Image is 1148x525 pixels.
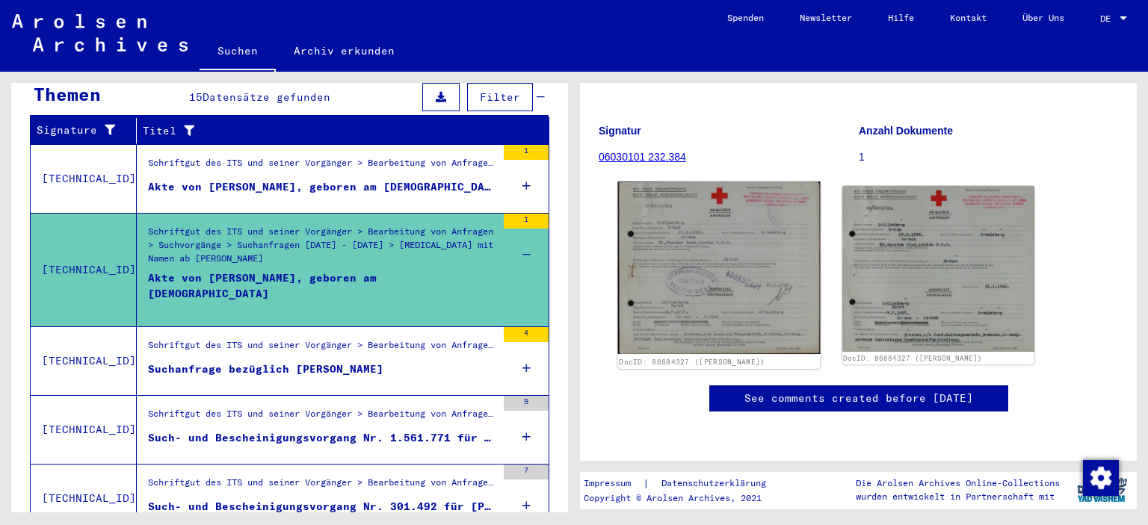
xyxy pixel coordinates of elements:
[12,14,188,52] img: Arolsen_neg.svg
[37,119,140,143] div: Signature
[584,476,784,491] div: |
[1100,13,1117,24] span: DE
[143,123,519,139] div: Titel
[1074,471,1130,509] img: yv_logo.png
[148,407,496,428] div: Schriftgut des ITS und seiner Vorgänger > Bearbeitung von Anfragen > Fallbezogene [MEDICAL_DATA] ...
[37,122,125,138] div: Signature
[148,179,496,195] div: Akte von [PERSON_NAME], geboren am [DEMOGRAPHIC_DATA]
[859,149,1118,165] p: 1
[856,490,1060,503] p: wurden entwickelt in Partnerschaft mit
[200,33,276,72] a: Suchen
[618,181,820,354] img: 001.jpg
[619,358,765,367] a: DocID: 86684327 ([PERSON_NAME])
[276,33,413,69] a: Archiv erkunden
[148,361,383,377] div: Suchanfrage bezüglich [PERSON_NAME]
[31,326,137,395] td: [TECHNICAL_ID]
[1083,460,1119,496] img: Zustimmung ändern
[467,83,533,111] button: Filter
[148,499,496,515] div: Such- und Bescheinigungsvorgang Nr. 301.492 für [PERSON_NAME][GEOGRAPHIC_DATA] geboren [DEMOGRAPH...
[504,327,549,342] div: 4
[504,396,549,411] div: 9
[842,186,1035,352] img: 002.jpg
[843,354,982,362] a: DocID: 86684327 ([PERSON_NAME])
[649,476,784,491] a: Datenschutzerklärung
[480,90,520,104] span: Filter
[859,125,953,137] b: Anzahl Dokumente
[143,119,534,143] div: Titel
[148,430,496,446] div: Such- und Bescheinigungsvorgang Nr. 1.561.771 für [PERSON_NAME] geboren [DEMOGRAPHIC_DATA]
[504,465,549,479] div: 7
[584,491,784,505] p: Copyright © Arolsen Archives, 2021
[148,270,496,315] div: Akte von [PERSON_NAME], geboren am [DEMOGRAPHIC_DATA]
[744,391,973,406] a: See comments created before [DATE]
[584,476,643,491] a: Impressum
[148,338,496,359] div: Schriftgut des ITS und seiner Vorgänger > Bearbeitung von Anfragen > Fallbezogene [MEDICAL_DATA] ...
[148,225,496,277] div: Schriftgut des ITS und seiner Vorgänger > Bearbeitung von Anfragen > Suchvorgänge > Suchanfragen ...
[148,156,496,177] div: Schriftgut des ITS und seiner Vorgänger > Bearbeitung von Anfragen > Suchvorgänge > Suchanfragen ...
[31,395,137,464] td: [TECHNICAL_ID]
[148,476,496,497] div: Schriftgut des ITS und seiner Vorgänger > Bearbeitung von Anfragen > Fallbezogene [MEDICAL_DATA] ...
[856,476,1060,490] p: Die Arolsen Archives Online-Collections
[599,125,641,137] b: Signatur
[599,151,686,163] a: 06030101 232.384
